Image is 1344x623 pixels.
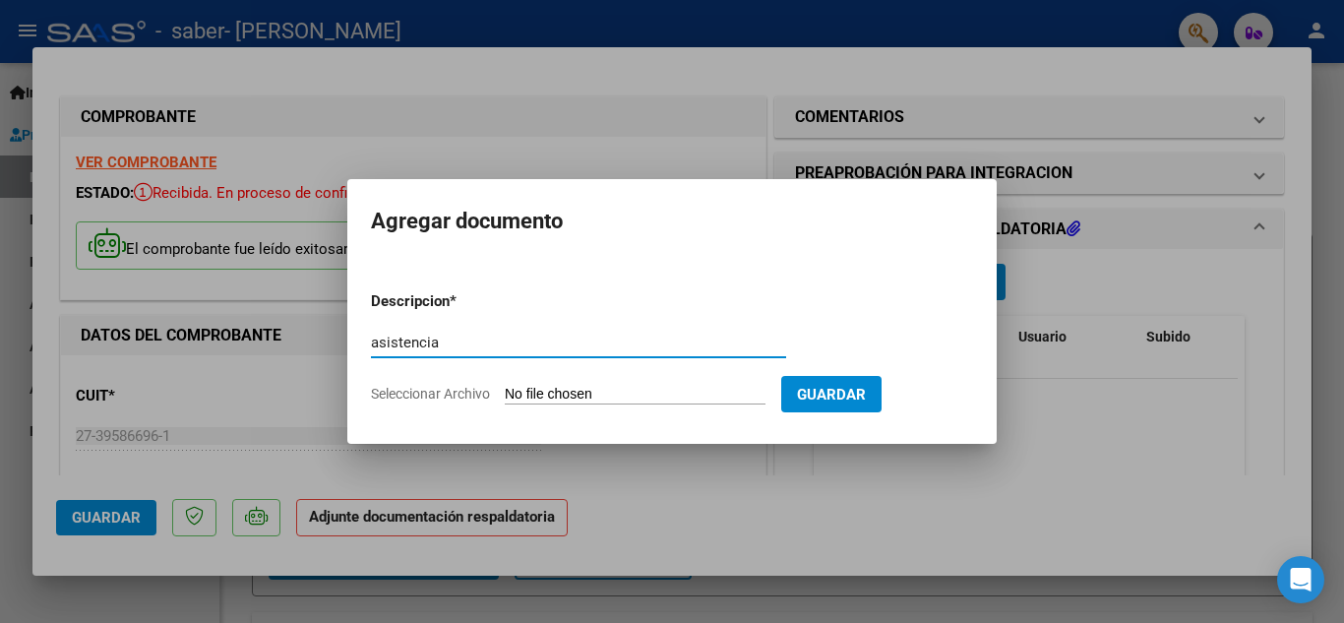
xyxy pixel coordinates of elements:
div: Open Intercom Messenger [1277,556,1324,603]
h2: Agregar documento [371,203,973,240]
p: Descripcion [371,290,552,313]
span: Seleccionar Archivo [371,386,490,402]
button: Guardar [781,376,882,412]
span: Guardar [797,386,866,404]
